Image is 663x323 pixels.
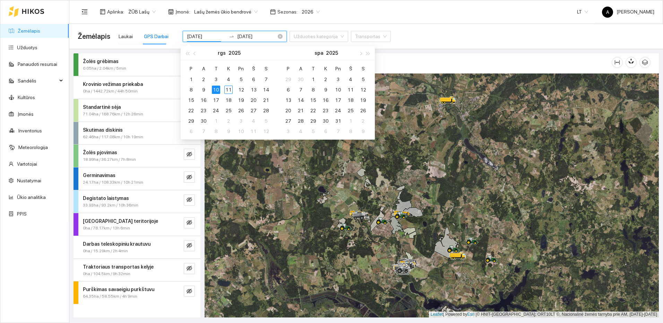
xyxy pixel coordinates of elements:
div: 11 [224,86,233,94]
div: 18 [346,96,355,104]
div: GPS Darbai [144,33,169,40]
th: A [294,63,307,74]
span: eye-invisible [187,265,192,272]
div: 10 [212,86,220,94]
div: 3 [334,75,342,84]
td: 2025-10-06 [185,126,197,137]
td: 2025-09-19 [235,95,247,105]
span: 0ha / 78.17km / 13h 6min [83,225,130,232]
td: 2025-09-24 [210,105,222,116]
div: 3 [284,127,292,136]
div: Darbas teleskopiniu krautuvu0ha / 15.29km / 2h 4mineye-invisible [74,236,200,259]
td: 2025-10-31 [332,116,344,126]
div: 17 [334,96,342,104]
td: 2025-09-25 [222,105,235,116]
td: 2025-10-03 [332,74,344,85]
a: Panaudoti resursai [18,61,57,67]
span: eye-invisible [187,151,192,158]
strong: Traktoriaus transportas kelyje [83,264,154,270]
span: 2026 [302,7,320,17]
div: 5 [262,117,270,125]
td: 2025-10-26 [357,105,369,116]
a: PPIS [17,211,27,217]
td: 2025-10-09 [222,126,235,137]
div: 29 [284,75,292,84]
td: 2025-09-23 [197,105,210,116]
div: 8 [187,86,195,94]
div: 19 [237,96,245,104]
td: 2025-09-20 [247,95,260,105]
th: A [197,63,210,74]
a: Meteorologija [18,145,48,150]
div: 2 [321,75,330,84]
div: 7 [199,127,208,136]
td: 2025-09-09 [197,85,210,95]
div: [GEOGRAPHIC_DATA] teritorijoje0ha / 78.17km / 13h 6mineye-invisible [74,213,200,236]
td: 2025-10-07 [197,126,210,137]
div: 8 [346,127,355,136]
td: 2025-09-06 [247,74,260,85]
div: 30 [199,117,208,125]
td: 2025-10-21 [294,105,307,116]
div: 15 [309,96,317,104]
th: K [319,63,332,74]
div: 20 [284,106,292,115]
td: 2025-09-11 [222,85,235,95]
div: Žemėlapis [213,52,612,72]
div: 7 [296,86,305,94]
span: | [476,312,477,317]
span: swap-right [229,34,234,39]
div: Krovinio vežimas priekaba0ha / 1442.72km / 44h 50mineye-invisible [74,76,200,99]
td: 2025-09-02 [197,74,210,85]
div: 11 [346,86,355,94]
td: 2025-10-12 [357,85,369,95]
div: 27 [249,106,258,115]
td: 2025-10-11 [344,85,357,95]
div: 27 [284,117,292,125]
div: 13 [284,96,292,104]
button: 2025 [229,46,241,60]
div: 23 [199,106,208,115]
td: 2025-10-28 [294,116,307,126]
a: Įmonės [18,111,34,117]
button: eye-invisible [184,194,195,206]
span: 0.05ha / 2.04km / 5min [83,65,126,72]
td: 2025-09-01 [185,74,197,85]
td: 2025-10-07 [294,85,307,95]
strong: Žolės grėbimas [83,59,119,64]
span: 71.04ha / 168.76km / 12h 26min [83,111,143,117]
span: menu-fold [81,9,88,15]
div: 31 [334,117,342,125]
div: 10 [237,127,245,136]
span: 0ha / 104.5km / 9h 32min [83,271,130,277]
th: Pn [235,63,247,74]
div: 4 [346,75,355,84]
div: 16 [321,96,330,104]
span: A [606,7,609,18]
td: 2025-10-27 [282,116,294,126]
td: 2025-11-06 [319,126,332,137]
span: 0ha / 15.29km / 2h 4min [83,248,128,254]
th: Š [247,63,260,74]
button: eye-invisible [184,240,195,251]
a: Užduotys [17,45,37,50]
td: 2025-10-01 [210,116,222,126]
span: calendar [270,9,276,15]
th: T [307,63,319,74]
td: 2025-09-17 [210,95,222,105]
div: 23 [321,106,330,115]
div: 4 [224,75,233,84]
div: Žolės pjovimas18.99ha / 36.27km / 7h 8mineye-invisible [74,145,200,167]
button: eye-invisible [184,217,195,228]
div: 7 [334,127,342,136]
td: 2025-11-02 [357,116,369,126]
span: Žemėlapis [78,31,110,42]
span: ŽŪB Lašų [128,7,156,17]
div: 2 [359,117,367,125]
div: 1 [309,75,317,84]
strong: Žolės pjovimas [83,150,117,155]
th: Pn [332,63,344,74]
span: close-circle [278,34,283,39]
div: 16 [199,96,208,104]
span: Įmonė : [175,8,190,16]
